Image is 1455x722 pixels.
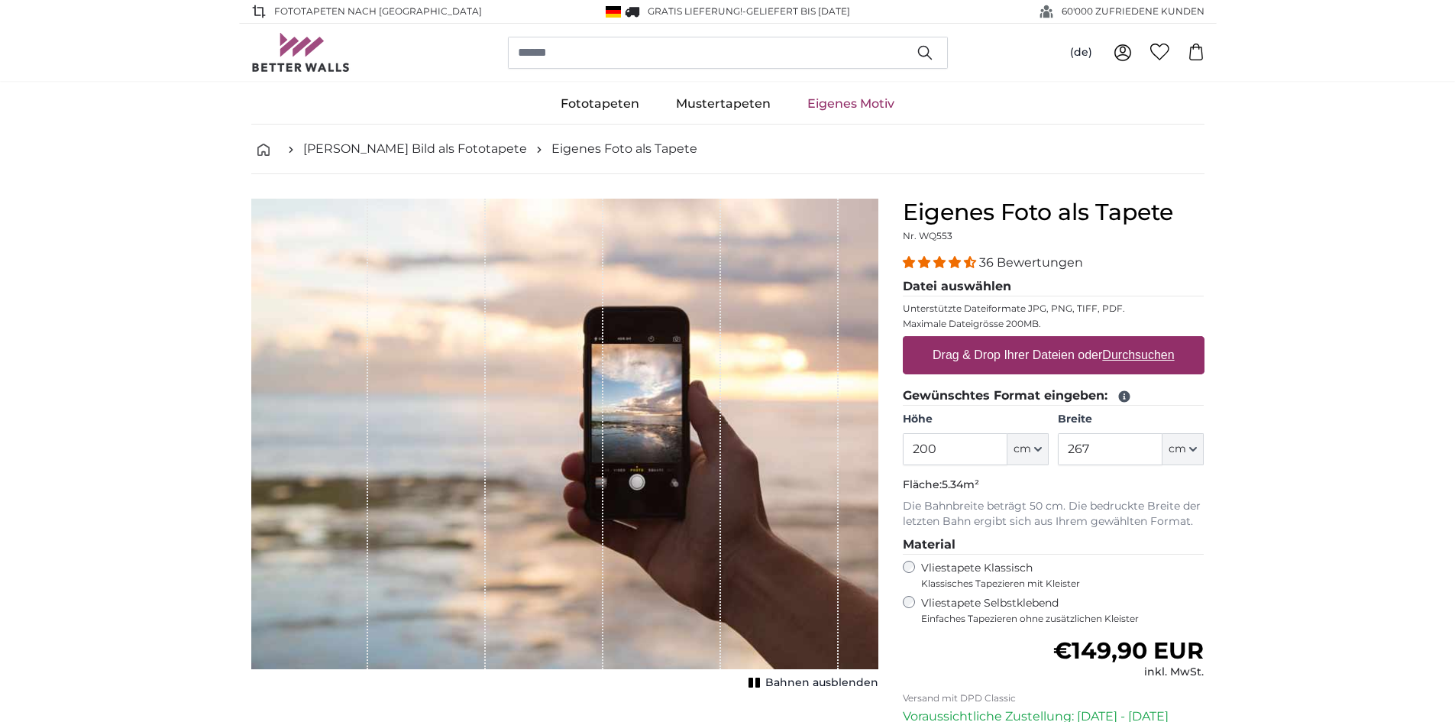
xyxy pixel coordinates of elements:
[903,255,979,270] span: 4.31 stars
[542,84,658,124] a: Fototapeten
[921,613,1204,625] span: Einfaches Tapezieren ohne zusätzlichen Kleister
[746,5,850,17] span: Geliefert bis [DATE]
[251,199,878,694] div: 1 of 1
[942,478,979,491] span: 5.34m²
[979,255,1083,270] span: 36 Bewertungen
[903,499,1204,529] p: Die Bahnbreite beträgt 50 cm. Die bedruckte Breite der letzten Bahn ergibt sich aus Ihrem gewählt...
[1169,442,1186,457] span: cm
[903,277,1204,296] legend: Datei auswählen
[742,5,850,17] span: -
[1058,39,1104,66] button: (de)
[903,692,1204,704] p: Versand mit DPD Classic
[903,412,1049,427] label: Höhe
[251,125,1204,174] nav: breadcrumbs
[274,5,482,18] span: Fototapeten nach [GEOGRAPHIC_DATA]
[789,84,913,124] a: Eigenes Motiv
[1102,348,1174,361] u: Durchsuchen
[1053,636,1204,665] span: €149,90 EUR
[251,33,351,72] img: Betterwalls
[921,561,1191,590] label: Vliestapete Klassisch
[1014,442,1031,457] span: cm
[1062,5,1204,18] span: 60'000 ZUFRIEDENE KUNDEN
[658,84,789,124] a: Mustertapeten
[606,6,621,18] img: Deutschland
[1162,433,1204,465] button: cm
[921,578,1191,590] span: Klassisches Tapezieren mit Kleister
[921,596,1204,625] label: Vliestapete Selbstklebend
[903,387,1204,406] legend: Gewünschtes Format eingeben:
[1053,665,1204,680] div: inkl. MwSt.
[926,340,1181,371] label: Drag & Drop Ihrer Dateien oder
[303,140,527,158] a: [PERSON_NAME] Bild als Fototapete
[903,318,1204,330] p: Maximale Dateigrösse 200MB.
[903,230,952,241] span: Nr. WQ553
[903,199,1204,226] h1: Eigenes Foto als Tapete
[903,303,1204,315] p: Unterstützte Dateiformate JPG, PNG, TIFF, PDF.
[765,675,878,691] span: Bahnen ausblenden
[1007,433,1049,465] button: cm
[903,536,1204,555] legend: Material
[1058,412,1204,427] label: Breite
[648,5,742,17] span: GRATIS Lieferung!
[903,478,1204,493] p: Fläche:
[551,140,697,158] a: Eigenes Foto als Tapete
[744,672,878,694] button: Bahnen ausblenden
